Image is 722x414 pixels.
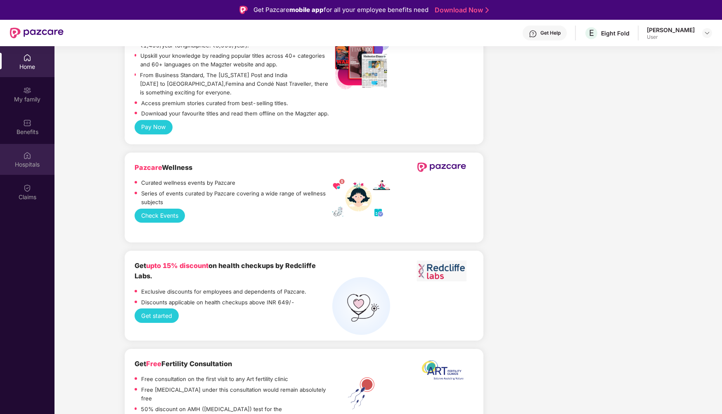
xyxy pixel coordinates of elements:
span: upto 15% discount [146,261,208,270]
div: Get Help [540,30,561,36]
b: Get on health checkups by Redcliffe Labs. [135,261,316,280]
p: Free [MEDICAL_DATA] under this consultation would remain absolutely free [141,386,332,403]
button: Get started [135,308,179,323]
strong: mobile app [289,6,324,14]
b: Get Fertility Consultation [135,360,232,368]
div: Eight Fold [601,29,630,37]
img: Stroke [485,6,489,14]
p: Upskill your knowledge by reading popular titles across 40+ categories and 60+ languages on the M... [140,52,332,69]
button: Pay Now [135,120,173,134]
img: ART%20Fertility.png [332,375,390,412]
img: Screenshot%202023-06-01%20at%2011.51.45%20AM.png [417,261,466,281]
img: svg+xml;base64,PHN2ZyB3aWR0aD0iMjAiIGhlaWdodD0iMjAiIHZpZXdCb3g9IjAgMCAyMCAyMCIgZmlsbD0ibm9uZSIgeG... [23,86,31,94]
img: svg+xml;base64,PHN2ZyBpZD0iSG9zcGl0YWxzIiB4bWxucz0iaHR0cDovL3d3dy53My5vcmcvMjAwMC9zdmciIHdpZHRoPS... [23,151,31,160]
div: User [647,34,695,40]
img: New Pazcare Logo [10,28,64,38]
div: Get Pazcare for all your employee benefits need [253,5,428,15]
p: From Business Standard, The [US_STATE] Post and India [DATE] to [GEOGRAPHIC_DATA],Femina and Cond... [140,71,332,96]
p: Free consultation on the first visit to any Art fertility clinic [141,375,288,383]
img: svg+xml;base64,PHN2ZyBpZD0iRHJvcGRvd24tMzJ4MzIiIHhtbG5zPSJodHRwOi8vd3d3LnczLm9yZy8yMDAwL3N2ZyIgd2... [704,30,710,36]
p: Series of events curated by Pazcare covering a wide range of wellness subjects [141,189,332,207]
img: ART%20logo%20printable%20jpg.jpg [417,359,466,386]
p: Exclusive discounts for employees and dependents of Pazcare. [141,287,306,296]
div: [PERSON_NAME] [647,26,695,34]
p: Discounts applicable on health checkups above INR 649/- [141,298,295,307]
img: svg+xml;base64,PHN2ZyBpZD0iQ2xhaW0iIHhtbG5zPSJodHRwOi8vd3d3LnczLm9yZy8yMDAwL3N2ZyIgd2lkdGg9IjIwIi... [23,184,31,192]
button: Check Events [135,209,185,223]
a: Download Now [435,6,486,14]
img: svg+xml;base64,PHN2ZyBpZD0iSG9tZSIgeG1sbnM9Imh0dHA6Ly93d3cudzMub3JnLzIwMDAvc3ZnIiB3aWR0aD0iMjAiIG... [23,54,31,62]
img: svg+xml;base64,PHN2ZyBpZD0iSGVscC0zMngzMiIgeG1sbnM9Imh0dHA6Ly93d3cudzMub3JnLzIwMDAvc3ZnIiB3aWR0aD... [529,30,537,38]
img: Listing%20Image%20-%20Option%201%20-%20Edited.png [332,33,390,90]
span: Pazcare [135,163,162,172]
img: svg+xml;base64,PHN2ZyBpZD0iQmVuZWZpdHMiIHhtbG5zPSJodHRwOi8vd3d3LnczLm9yZy8yMDAwL3N2ZyIgd2lkdGg9Ij... [23,119,31,127]
p: Access premium stories curated from best-selling titles. [141,99,288,108]
p: Curated wellness events by Pazcare [141,179,235,187]
img: health%20check%20(1).png [332,277,390,335]
img: Logo [239,6,248,14]
span: E [589,28,594,38]
span: Free [146,360,161,368]
p: Download your favourite titles and read them offline on the Magzter app. [141,109,329,118]
img: newPazcareLogo.svg [417,162,466,172]
b: Wellness [135,163,192,172]
img: wellness_mobile.png [332,179,390,218]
